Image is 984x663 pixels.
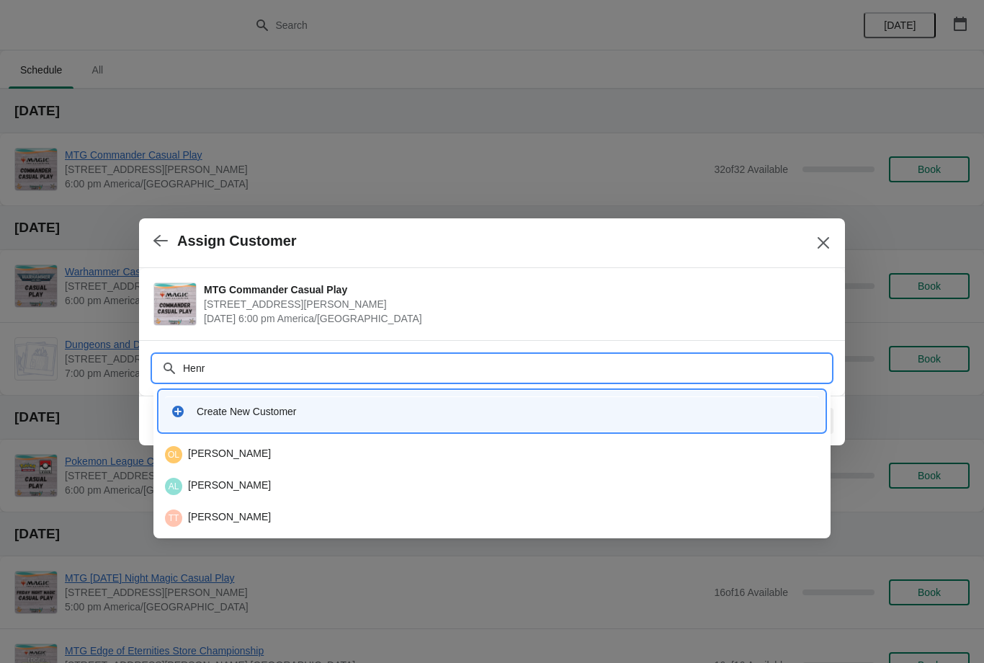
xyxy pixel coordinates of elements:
[810,230,836,256] button: Close
[204,311,823,326] span: [DATE] 6:00 pm America/[GEOGRAPHIC_DATA]
[204,297,823,311] span: [STREET_ADDRESS][PERSON_NAME]
[153,440,831,469] li: Oscar Luna
[169,481,179,491] text: AL
[154,283,196,325] img: MTG Commander Casual Play | 2040 Louetta Rd Ste I Spring, TX 77388 | August 19 | 6:00 pm America/...
[165,510,182,527] span: Trey Thomson
[204,282,823,297] span: MTG Commander Casual Play
[165,446,819,463] div: [PERSON_NAME]
[153,501,831,533] li: Trey Thomson
[165,478,182,495] span: Anthony Lamb
[177,233,297,249] h2: Assign Customer
[153,469,831,501] li: Anthony Lamb
[168,450,179,460] text: OL
[165,478,819,495] div: [PERSON_NAME]
[182,355,831,381] input: Search customer name or email
[165,510,819,527] div: [PERSON_NAME]
[165,446,182,463] span: Oscar Luna
[197,404,813,419] div: Create New Customer
[169,513,179,523] text: TT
